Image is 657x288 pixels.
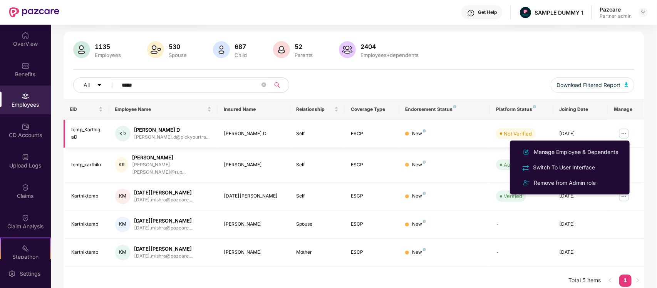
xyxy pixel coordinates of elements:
div: [DATE].mishra@pazcare.... [134,253,194,260]
img: svg+xml;base64,PHN2ZyB4bWxucz0iaHR0cDovL3d3dy53My5vcmcvMjAwMC9zdmciIHdpZHRoPSI4IiBoZWlnaHQ9IjgiIH... [533,105,536,108]
td: - [490,239,553,267]
li: Previous Page [604,275,616,287]
img: svg+xml;base64,PHN2ZyB4bWxucz0iaHR0cDovL3d3dy53My5vcmcvMjAwMC9zdmciIHdpZHRoPSI4IiBoZWlnaHQ9IjgiIH... [423,192,426,195]
div: 2404 [359,43,420,50]
div: Child [233,52,248,58]
div: [DATE][PERSON_NAME] [134,217,194,224]
div: Self [297,193,339,200]
div: Not Verified [504,130,532,137]
div: [PERSON_NAME].[PERSON_NAME]@rup... [132,161,211,176]
img: svg+xml;base64,PHN2ZyB4bWxucz0iaHR0cDovL3d3dy53My5vcmcvMjAwMC9zdmciIHhtbG5zOnhsaW5rPSJodHRwOi8vd3... [521,147,531,157]
div: [PERSON_NAME] [224,161,284,169]
img: svg+xml;base64,PHN2ZyBpZD0iU2V0dGluZy0yMHgyMCIgeG1sbnM9Imh0dHA6Ly93d3cudzMub3JnLzIwMDAvc3ZnIiB3aW... [8,270,16,278]
div: 52 [293,43,314,50]
div: [DATE][PERSON_NAME] [134,189,194,196]
div: [DATE][PERSON_NAME] [134,245,194,253]
div: New [412,130,426,137]
img: svg+xml;base64,PHN2ZyB4bWxucz0iaHR0cDovL3d3dy53My5vcmcvMjAwMC9zdmciIHhtbG5zOnhsaW5rPSJodHRwOi8vd3... [147,41,164,58]
div: temp_KarthigaD [71,126,103,141]
li: Next Page [632,275,644,287]
div: Manage Employee & Dependents [532,148,620,156]
div: Partner_admin [600,13,632,19]
button: left [604,275,616,287]
div: Mother [297,249,339,256]
li: 1 [619,275,632,287]
img: svg+xml;base64,PHN2ZyB4bWxucz0iaHR0cDovL3d3dy53My5vcmcvMjAwMC9zdmciIHdpZHRoPSI4IiBoZWlnaHQ9IjgiIH... [423,161,426,164]
div: [DATE].mishra@pazcare.... [134,196,194,204]
li: Total 5 items [568,275,601,287]
div: Switch To User Interface [531,163,597,172]
img: svg+xml;base64,PHN2ZyBpZD0iRHJvcGRvd24tMzJ4MzIiIHhtbG5zPSJodHRwOi8vd3d3LnczLm9yZy8yMDAwL3N2ZyIgd2... [640,9,646,15]
span: close-circle [261,82,266,89]
div: Spouse [167,52,188,58]
img: svg+xml;base64,PHN2ZyB4bWxucz0iaHR0cDovL3d3dy53My5vcmcvMjAwMC9zdmciIHdpZHRoPSI4IiBoZWlnaHQ9IjgiIH... [423,248,426,251]
img: manageButton [618,190,630,203]
span: search [270,82,285,88]
th: Coverage Type [345,99,399,120]
div: KR [115,157,128,172]
span: close-circle [261,82,266,87]
th: Manage [608,99,644,120]
div: [PERSON_NAME].d@pickyourtra... [134,134,210,141]
div: ESCP [351,130,393,137]
th: Insured Name [218,99,290,120]
div: Employees+dependents [359,52,420,58]
th: EID [64,99,109,120]
span: left [608,278,612,283]
div: Karthiktemp [71,249,103,256]
img: svg+xml;base64,PHN2ZyB4bWxucz0iaHR0cDovL3d3dy53My5vcmcvMjAwMC9zdmciIHdpZHRoPSI4IiBoZWlnaHQ9IjgiIH... [423,129,426,132]
div: New [412,249,426,256]
div: 1135 [93,43,122,50]
button: Allcaret-down [73,77,120,93]
img: svg+xml;base64,PHN2ZyB4bWxucz0iaHR0cDovL3d3dy53My5vcmcvMjAwMC9zdmciIHhtbG5zOnhsaW5rPSJodHRwOi8vd3... [213,41,230,58]
div: KM [115,217,131,232]
span: right [635,278,640,283]
div: Verified [504,192,522,200]
div: [PERSON_NAME] [224,249,284,256]
div: [DATE].mishra@pazcare.... [134,224,194,232]
span: Employee Name [115,106,206,112]
img: manageButton [618,127,630,140]
div: KM [115,189,131,204]
div: [DATE] [560,221,602,228]
div: ESCP [351,249,393,256]
img: svg+xml;base64,PHN2ZyBpZD0iQ0RfQWNjb3VudHMiIGRhdGEtbmFtZT0iQ0QgQWNjb3VudHMiIHhtbG5zPSJodHRwOi8vd3... [22,123,29,131]
img: svg+xml;base64,PHN2ZyB4bWxucz0iaHR0cDovL3d3dy53My5vcmcvMjAwMC9zdmciIHdpZHRoPSI4IiBoZWlnaHQ9IjgiIH... [453,105,456,108]
div: Get Help [478,9,497,15]
img: svg+xml;base64,PHN2ZyBpZD0iQ2xhaW0iIHhtbG5zPSJodHRwOi8vd3d3LnczLm9yZy8yMDAwL3N2ZyIgd2lkdGg9IjIwIi... [22,184,29,191]
img: svg+xml;base64,PHN2ZyB4bWxucz0iaHR0cDovL3d3dy53My5vcmcvMjAwMC9zdmciIHhtbG5zOnhsaW5rPSJodHRwOi8vd3... [273,41,290,58]
div: temp_karthikr [71,161,103,169]
div: New [412,221,426,228]
div: KD [115,126,131,141]
div: ESCP [351,193,393,200]
div: [DATE] [560,249,602,256]
div: [DATE][PERSON_NAME] [224,193,284,200]
img: svg+xml;base64,PHN2ZyB4bWxucz0iaHR0cDovL3d3dy53My5vcmcvMjAwMC9zdmciIHdpZHRoPSIyNCIgaGVpZ2h0PSIyNC... [521,178,531,188]
div: Stepathon [1,253,50,261]
th: Employee Name [109,99,218,120]
div: Settings [17,270,43,278]
div: Platform Status [496,106,547,112]
button: Download Filtered Report [551,77,635,93]
img: svg+xml;base64,PHN2ZyBpZD0iVXBsb2FkX0xvZ3MiIGRhdGEtbmFtZT0iVXBsb2FkIExvZ3MiIHhtbG5zPSJodHRwOi8vd3... [22,153,29,161]
div: Endorsement Status [405,106,484,112]
div: Self [297,161,339,169]
div: KM [115,245,131,260]
div: Karthiktemp [71,193,103,200]
div: SAMPLE DUMMY 1 [535,9,583,16]
img: New Pazcare Logo [9,7,59,17]
td: - [490,211,553,239]
div: 530 [167,43,188,50]
div: [PERSON_NAME] D [134,126,210,134]
div: Spouse [297,221,339,228]
div: Parents [293,52,314,58]
button: right [632,275,644,287]
button: search [270,77,289,93]
div: New [412,193,426,200]
div: 687 [233,43,248,50]
img: svg+xml;base64,PHN2ZyB4bWxucz0iaHR0cDovL3d3dy53My5vcmcvMjAwMC9zdmciIHdpZHRoPSIyNCIgaGVpZ2h0PSIyNC... [521,164,530,172]
div: Employees [93,52,122,58]
div: ESCP [351,221,393,228]
img: svg+xml;base64,PHN2ZyB4bWxucz0iaHR0cDovL3d3dy53My5vcmcvMjAwMC9zdmciIHhtbG5zOnhsaW5rPSJodHRwOi8vd3... [339,41,356,58]
img: svg+xml;base64,PHN2ZyBpZD0iRW1wbG95ZWVzIiB4bWxucz0iaHR0cDovL3d3dy53My5vcmcvMjAwMC9zdmciIHdpZHRoPS... [22,92,29,100]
